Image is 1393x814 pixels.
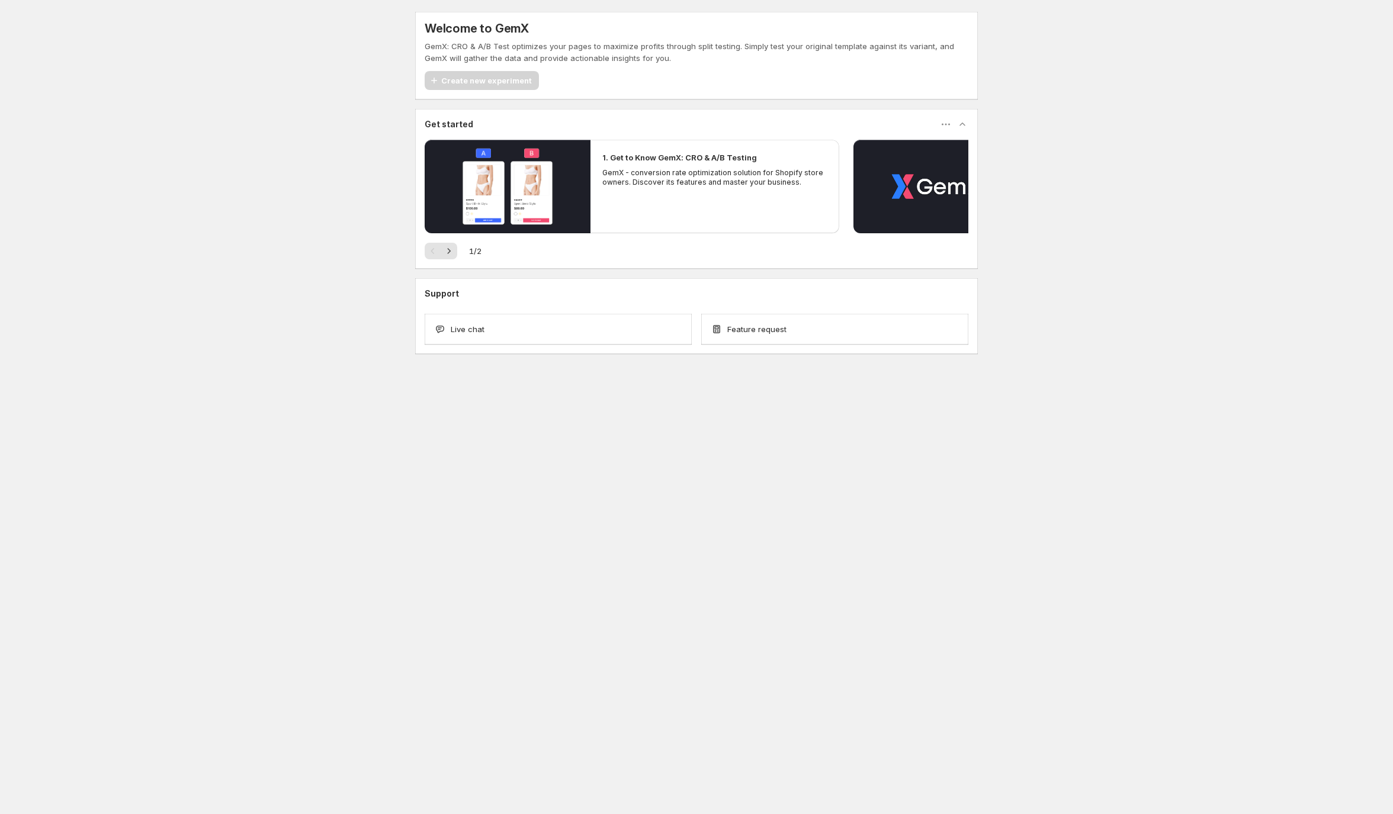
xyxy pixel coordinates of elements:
[451,323,484,335] span: Live chat
[425,40,968,64] p: GemX: CRO & A/B Test optimizes your pages to maximize profits through split testing. Simply test ...
[602,152,757,163] h2: 1. Get to Know GemX: CRO & A/B Testing
[727,323,787,335] span: Feature request
[425,288,459,300] h3: Support
[425,21,529,36] h5: Welcome to GemX
[425,118,473,130] h3: Get started
[602,168,827,187] p: GemX - conversion rate optimization solution for Shopify store owners. Discover its features and ...
[469,245,482,257] span: 1 / 2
